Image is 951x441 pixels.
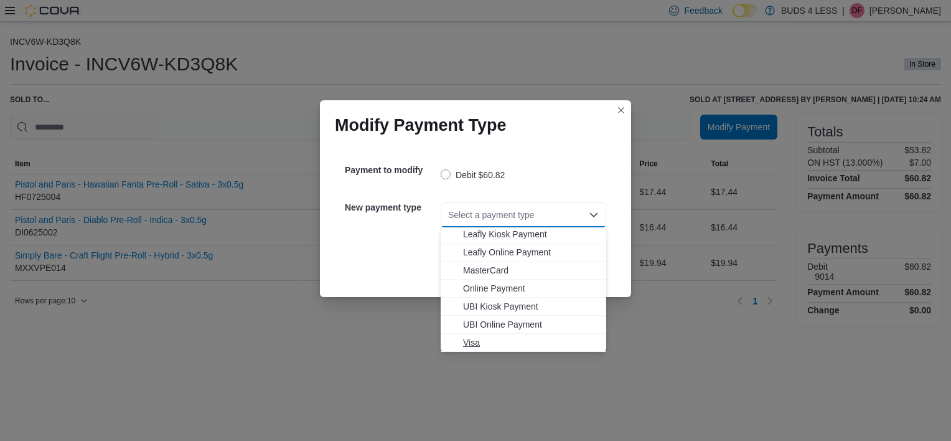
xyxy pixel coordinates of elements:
[335,115,507,135] h1: Modify Payment Type
[448,207,449,222] input: Accessible screen reader label
[345,158,438,183] h5: Payment to modify
[441,168,505,183] label: Debit $60.82
[441,316,606,334] button: UBI Online Payment
[463,336,599,349] span: Visa
[441,244,606,262] button: Leafly Online Payment
[463,300,599,313] span: UBI Kiosk Payment
[614,103,629,118] button: Closes this modal window
[441,298,606,316] button: UBI Kiosk Payment
[345,195,438,220] h5: New payment type
[463,228,599,240] span: Leafly Kiosk Payment
[441,280,606,298] button: Online Payment
[441,225,606,244] button: Leafly Kiosk Payment
[441,334,606,352] button: Visa
[463,246,599,258] span: Leafly Online Payment
[463,282,599,295] span: Online Payment
[463,264,599,277] span: MasterCard
[589,210,599,220] button: Close list of options
[441,262,606,280] button: MasterCard
[463,318,599,331] span: UBI Online Payment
